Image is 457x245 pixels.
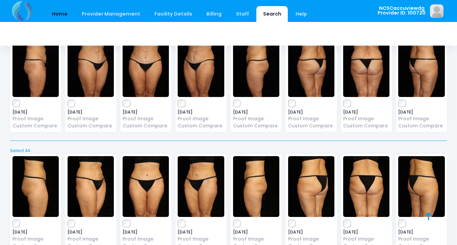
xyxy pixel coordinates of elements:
[288,230,334,234] span: [DATE]
[123,230,169,234] span: [DATE]
[178,110,224,114] span: [DATE]
[343,122,389,129] a: Custom Compare
[343,110,389,114] span: [DATE]
[398,236,445,243] a: Proof Image
[12,236,59,243] a: Proof Image
[398,230,445,234] span: [DATE]
[68,230,114,234] span: [DATE]
[178,156,224,217] img: image
[45,6,74,22] a: Home
[398,110,445,114] span: [DATE]
[378,6,426,16] span: NCSCaccuviewdg Provider ID: 100720
[288,36,334,97] img: image
[430,4,443,18] img: image
[123,156,169,217] img: image
[12,110,59,114] span: [DATE]
[68,156,114,217] img: image
[288,156,334,217] img: image
[123,236,169,243] a: Proof Image
[68,122,114,129] a: Custom Compare
[123,115,169,122] a: Proof Image
[123,36,169,97] img: image
[12,36,59,97] img: image
[398,122,445,129] a: Custom Compare
[233,110,279,114] span: [DATE]
[68,115,114,122] a: Proof Image
[12,230,59,234] span: [DATE]
[343,230,389,234] span: [DATE]
[8,147,449,154] a: Select All
[398,36,445,97] img: image
[288,122,334,129] a: Custom Compare
[178,236,224,243] a: Proof Image
[288,110,334,114] span: [DATE]
[123,122,169,129] a: Custom Compare
[68,236,114,243] a: Proof Image
[233,115,279,122] a: Proof Image
[343,236,389,243] a: Proof Image
[398,156,445,217] img: image
[256,6,288,22] a: Search
[148,6,199,22] a: Facility Details
[178,36,224,97] img: image
[233,230,279,234] span: [DATE]
[288,236,334,243] a: Proof Image
[68,36,114,97] img: image
[12,115,59,122] a: Proof Image
[68,110,114,114] span: [DATE]
[343,115,389,122] a: Proof Image
[178,122,224,129] a: Custom Compare
[75,6,147,22] a: Provider Management
[233,156,279,217] img: image
[233,236,279,243] a: Proof Image
[178,115,224,122] a: Proof Image
[233,36,279,97] img: image
[343,156,389,217] img: image
[12,156,59,217] img: image
[343,36,389,97] img: image
[229,6,255,22] a: Staff
[289,6,314,22] a: Help
[200,6,228,22] a: Billing
[398,115,445,122] a: Proof Image
[178,230,224,234] span: [DATE]
[12,122,59,129] a: Custom Compare
[288,115,334,122] a: Proof Image
[123,110,169,114] span: [DATE]
[233,122,279,129] a: Custom Compare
